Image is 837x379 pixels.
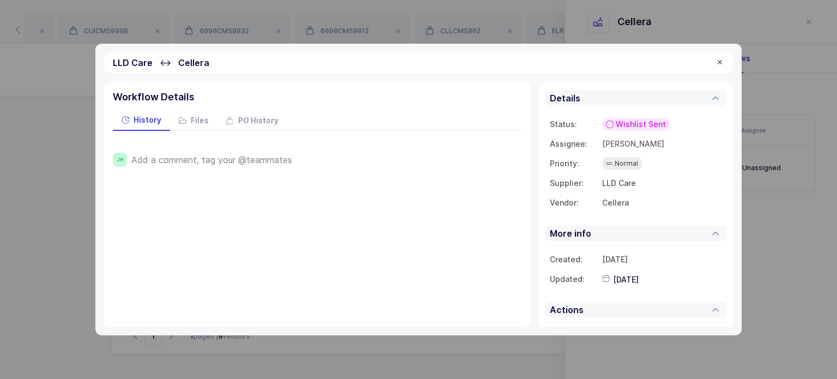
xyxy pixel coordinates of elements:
div: Actions [545,317,726,378]
div: Actions [550,297,584,323]
div: Details [545,91,726,106]
div: Details [545,106,726,221]
td: Assignee: [550,134,593,154]
span: Wishlist Sent [616,119,666,130]
td: Priority: [550,154,593,173]
div: Wishlist Sent [602,118,670,131]
td: Cellera [602,193,722,213]
td: Vendor: [550,193,593,213]
td: LLD Care [602,173,722,193]
div: Normal [602,157,642,170]
td: [DATE] [602,250,722,269]
td: Created: [550,250,593,269]
td: Updated: [550,269,593,289]
div: Actions [545,302,726,317]
div: Details [550,85,580,111]
div: More info [545,226,726,241]
span: [PERSON_NAME] [602,139,664,148]
td: Status: [550,115,593,134]
div: More info [550,220,591,246]
div: More info [545,241,726,298]
div: [PERSON_NAME] [602,140,664,148]
td: Supplier: [550,173,593,193]
span: Normal [615,158,638,169]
